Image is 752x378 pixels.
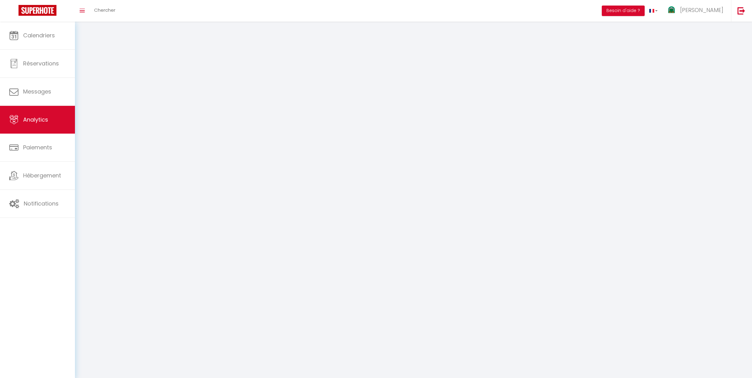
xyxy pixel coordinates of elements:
[23,88,51,95] span: Messages
[94,7,115,13] span: Chercher
[23,60,59,67] span: Réservations
[23,31,55,39] span: Calendriers
[19,5,56,16] img: Super Booking
[23,172,61,179] span: Hébergement
[24,200,59,207] span: Notifications
[680,6,723,14] span: [PERSON_NAME]
[23,116,48,123] span: Analytics
[602,6,645,16] button: Besoin d'aide ?
[23,143,52,151] span: Paiements
[738,7,745,15] img: logout
[667,6,676,15] img: ...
